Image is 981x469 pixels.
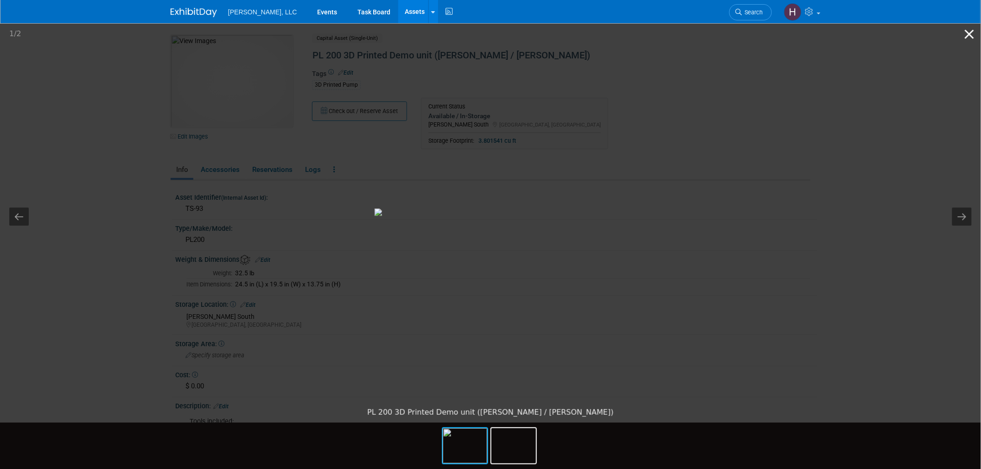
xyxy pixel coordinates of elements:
[729,4,772,20] a: Search
[742,9,763,16] span: Search
[228,8,297,16] span: [PERSON_NAME], LLC
[784,3,802,21] img: Hannah Mulholland
[17,29,21,38] span: 2
[171,8,217,17] img: ExhibitDay
[952,208,972,226] button: Next slide
[375,209,606,216] img: PL 200 3D Printed Demo unit (DALE / PAUL)
[9,29,14,38] span: 1
[958,23,981,45] button: Close gallery
[9,208,29,226] button: Previous slide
